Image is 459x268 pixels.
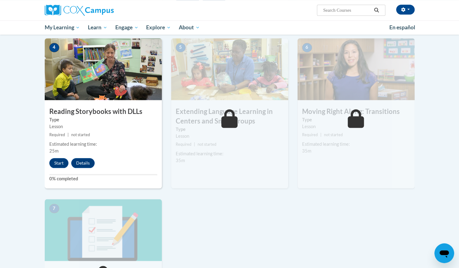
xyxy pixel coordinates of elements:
[176,142,191,147] span: Required
[176,150,284,157] div: Estimated learning time:
[389,24,415,31] span: En español
[45,38,162,100] img: Course Image
[35,20,424,35] div: Main menu
[320,132,322,137] span: |
[302,141,410,148] div: Estimated learning time:
[142,20,175,35] a: Explore
[71,132,90,137] span: not started
[171,38,288,100] img: Course Image
[49,204,59,213] span: 7
[111,20,142,35] a: Engage
[396,5,415,15] button: Account Settings
[84,20,111,35] a: Learn
[176,126,284,133] label: Type
[302,123,410,130] div: Lesson
[49,158,68,168] button: Start
[171,107,288,126] h3: Extending Language Learning in Centers and Small Groups
[175,20,204,35] a: About
[372,6,381,14] button: Search
[68,132,69,137] span: |
[385,21,419,34] a: En español
[49,116,157,123] label: Type
[41,20,84,35] a: My Learning
[194,142,195,147] span: |
[146,24,171,31] span: Explore
[45,107,162,116] h3: Reading Storybooks with DLLs
[49,123,157,130] div: Lesson
[115,24,138,31] span: Engage
[176,43,186,52] span: 5
[45,5,162,16] a: Cox Campus
[297,107,415,116] h3: Moving Right Along: Transitions
[176,158,185,163] span: 35m
[88,24,107,31] span: Learn
[49,43,59,52] span: 4
[45,199,162,261] img: Course Image
[179,24,200,31] span: About
[45,5,114,16] img: Cox Campus
[302,148,311,153] span: 35m
[302,43,312,52] span: 6
[44,24,80,31] span: My Learning
[434,243,454,263] iframe: Button to launch messaging window
[49,141,157,148] div: Estimated learning time:
[49,132,65,137] span: Required
[297,38,415,100] img: Course Image
[324,132,343,137] span: not started
[302,132,318,137] span: Required
[49,175,157,182] label: 0% completed
[49,148,59,153] span: 25m
[302,116,410,123] label: Type
[71,158,95,168] button: Details
[198,142,216,147] span: not started
[322,6,372,14] input: Search Courses
[176,133,284,140] div: Lesson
